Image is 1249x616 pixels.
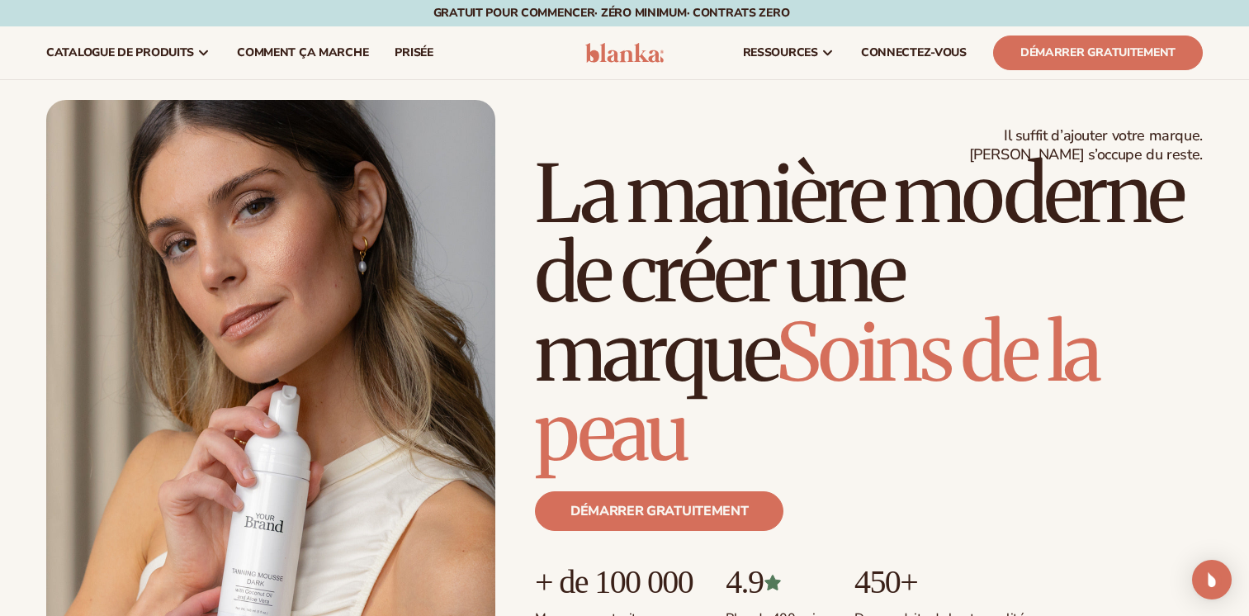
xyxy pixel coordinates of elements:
[848,26,980,79] a: CONNECTEZ-VOUS
[224,26,381,79] a: Comment ça marche
[585,43,664,63] img: logo
[433,5,790,21] font: Gratuit pour commencer· ZÉRO minimum· Contrats ZERO
[743,46,818,59] span: ressources
[730,26,848,79] a: ressources
[535,303,1098,481] span: Soins de la peau
[1192,560,1232,599] div: Ouvrez Intercom Messenger
[237,46,368,59] span: Comment ça marche
[861,46,967,59] span: CONNECTEZ-VOUS
[395,46,433,59] span: prisée
[535,491,783,531] a: Démarrer gratuitement
[33,26,224,79] a: Catalogue de produits
[969,126,1203,165] span: Il suffit d’ajouter votre marque. [PERSON_NAME] s’occupe du reste.
[726,563,763,600] font: 4.9
[993,36,1203,70] a: Démarrer gratuitement
[535,154,1203,471] h1: La manière moderne de créer une marque
[854,564,1025,600] p: 450+
[46,46,194,59] span: Catalogue de produits
[535,564,693,600] p: + de 100 000
[381,26,446,79] a: prisée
